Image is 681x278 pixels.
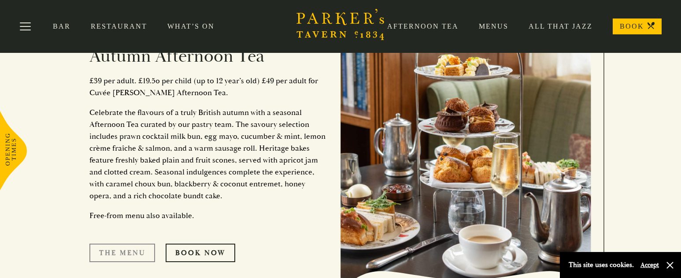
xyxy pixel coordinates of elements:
a: Book Now [166,244,235,262]
button: Accept [640,261,659,269]
p: Free-from menu also available. [89,210,327,222]
a: The Menu [89,244,155,262]
h2: Autumn Afternoon Tea [89,46,327,67]
p: £39 per adult. £19.5o per child (up to 12 year’s old) £49 per adult for Cuvée [PERSON_NAME] After... [89,75,327,99]
button: Close and accept [666,261,674,270]
p: This site uses cookies. [569,259,634,271]
p: Celebrate the flavours of a truly British autumn with a seasonal Afternoon Tea curated by our pas... [89,107,327,202]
